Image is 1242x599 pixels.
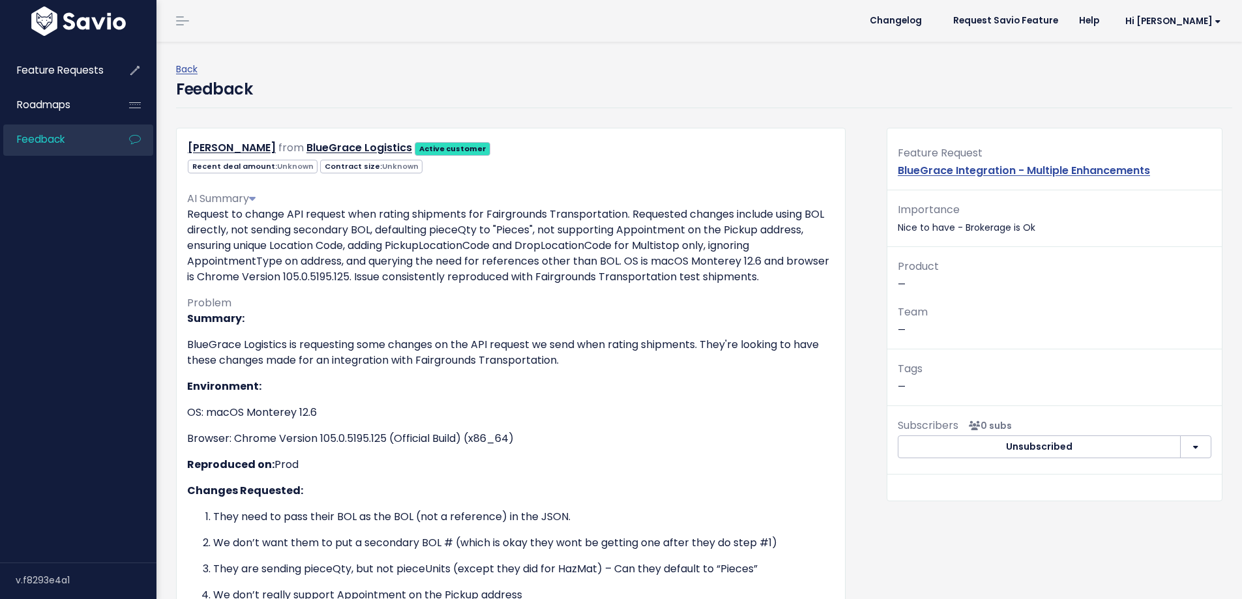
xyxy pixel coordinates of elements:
span: Feature Requests [17,63,104,77]
a: BlueGrace Integration - Multiple Enhancements [898,163,1150,178]
strong: Reproduced on: [187,457,274,472]
p: Prod [187,457,835,473]
p: — [898,303,1211,338]
span: Changelog [870,16,922,25]
a: Roadmaps [3,90,108,120]
strong: Changes Requested: [187,483,303,498]
span: Roadmaps [17,98,70,111]
strong: Environment: [187,379,261,394]
img: logo-white.9d6f32f41409.svg [28,7,129,36]
span: Team [898,304,928,319]
h4: Feedback [176,78,252,101]
p: Nice to have - Brokerage is Ok [898,201,1211,236]
p: Request to change API request when rating shipments for Fairgrounds Transportation. Requested cha... [187,207,835,285]
a: BlueGrace Logistics [306,140,412,155]
span: Problem [187,295,231,310]
span: Hi [PERSON_NAME] [1125,16,1221,26]
p: We don’t want them to put a secondary BOL # (which is okay they wont be getting one after they do... [213,535,835,551]
span: Unknown [382,161,419,171]
span: Unknown [277,161,314,171]
a: Request Savio Feature [943,11,1069,31]
p: Browser: Chrome Version 105.0.5195.125 (Official Build) (x86_64) [187,431,835,446]
a: Feedback [3,124,108,154]
div: v.f8293e4a1 [16,563,156,597]
a: Hi [PERSON_NAME] [1110,11,1232,31]
p: — [898,360,1211,395]
a: Help [1069,11,1110,31]
span: from [278,140,304,155]
span: Importance [898,202,960,217]
span: Recent deal amount: [188,160,318,173]
p: OS: macOS Monterey 12.6 [187,405,835,420]
p: — [898,257,1211,293]
a: Back [176,63,198,76]
a: [PERSON_NAME] [188,140,276,155]
span: AI Summary [187,191,256,206]
span: Product [898,259,939,274]
span: Tags [898,361,923,376]
p: They are sending pieceQty, but not pieceUnits (except they did for HazMat) – Can they default to ... [213,561,835,577]
button: Unsubscribed [898,435,1181,459]
span: Feature Request [898,145,983,160]
strong: Active customer [419,143,486,154]
p: BlueGrace Logistics is requesting some changes on the API request we send when rating shipments. ... [187,337,835,368]
a: Feature Requests [3,55,108,85]
span: Feedback [17,132,65,146]
p: They need to pass their BOL as the BOL (not a reference) in the JSON. [213,509,835,525]
span: Contract size: [320,160,422,173]
span: <p><strong>Subscribers</strong><br><br> No subscribers yet<br> </p> [964,419,1012,432]
strong: Summary: [187,311,244,326]
span: Subscribers [898,418,958,433]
